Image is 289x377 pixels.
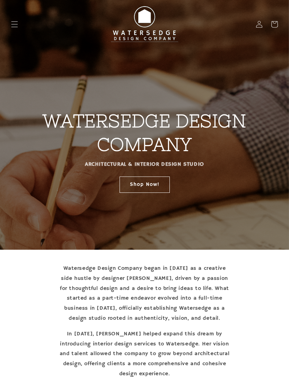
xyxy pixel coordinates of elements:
[106,3,183,46] img: Watersedge Design Co
[58,264,231,324] p: Watersedge Design Company began in [DATE] as a creative side hustle by designer [PERSON_NAME], dr...
[85,161,204,168] strong: ARCHITECTURAL & INTERIOR DESIGN STUDIO
[120,176,170,192] a: Shop Now!
[43,111,246,155] strong: WATERSEDGE DESIGN COMPANY
[7,17,22,32] summary: Menu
